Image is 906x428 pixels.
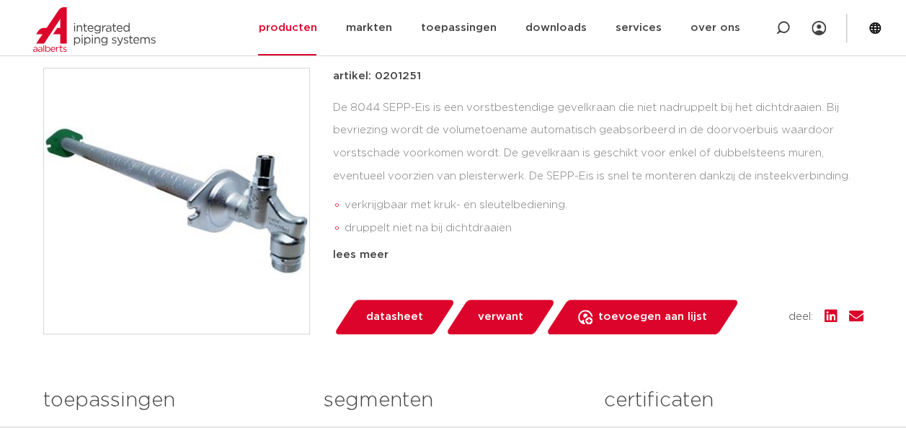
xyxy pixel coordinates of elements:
[44,68,309,334] img: Product Image for Seppelfricke SEPP-Eis vorstbestendige gevelkraan sleutelbediening MM R1/2" x G3...
[333,246,863,264] div: lees meer
[345,240,863,263] li: eenvoudige en snelle montage dankzij insteekverbinding
[604,386,863,415] h3: certificaten
[345,194,863,217] li: verkrijgbaar met kruk- en sleutelbediening.
[478,306,523,329] span: verwant
[445,300,556,334] a: verwant
[366,306,423,329] span: datasheet
[333,68,421,85] p: artikel: 0201251
[345,217,863,240] li: druppelt niet na bij dichtdraaien
[789,308,813,326] span: deel:
[333,97,863,241] div: De 8044 SEPP-Eis is een vorstbestendige gevelkraan die niet nadruppelt bij het dichtdraaien. Bij ...
[324,386,582,415] h3: segmenten
[598,306,707,329] span: toevoegen aan lijst
[333,300,456,334] a: datasheet
[43,386,302,415] h3: toepassingen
